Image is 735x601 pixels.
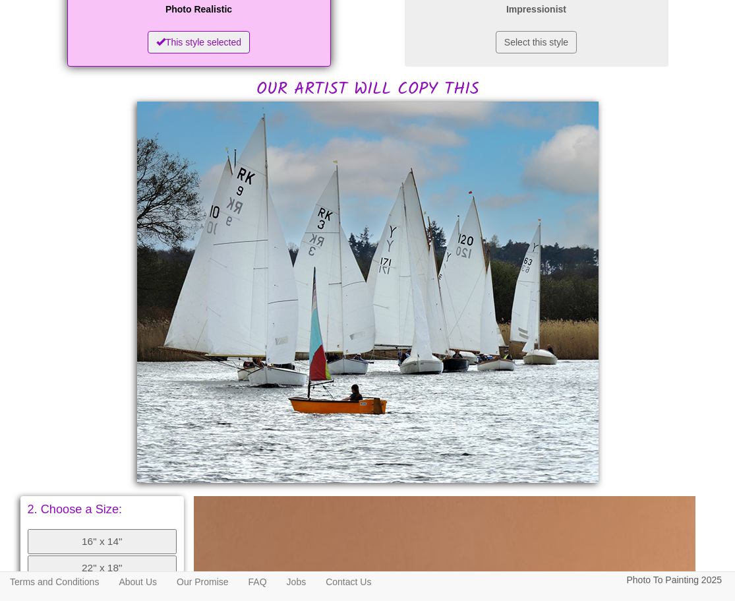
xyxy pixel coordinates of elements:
[28,555,177,581] button: 22" x 18"
[626,572,722,588] p: Photo To Painting 2025
[109,572,167,592] a: About Us
[316,572,381,592] a: Contact Us
[28,503,177,515] p: 2. Choose a Size:
[277,572,316,592] a: Jobs
[418,1,655,18] p: Impressionist
[167,572,239,592] a: Our Promise
[28,529,177,554] button: 16" x 14"
[239,572,277,592] a: FAQ
[496,31,577,53] button: Select this style
[80,1,318,18] p: Photo Realistic
[137,102,599,483] img: Eleanor, please would you:
[148,31,250,53] button: This style selected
